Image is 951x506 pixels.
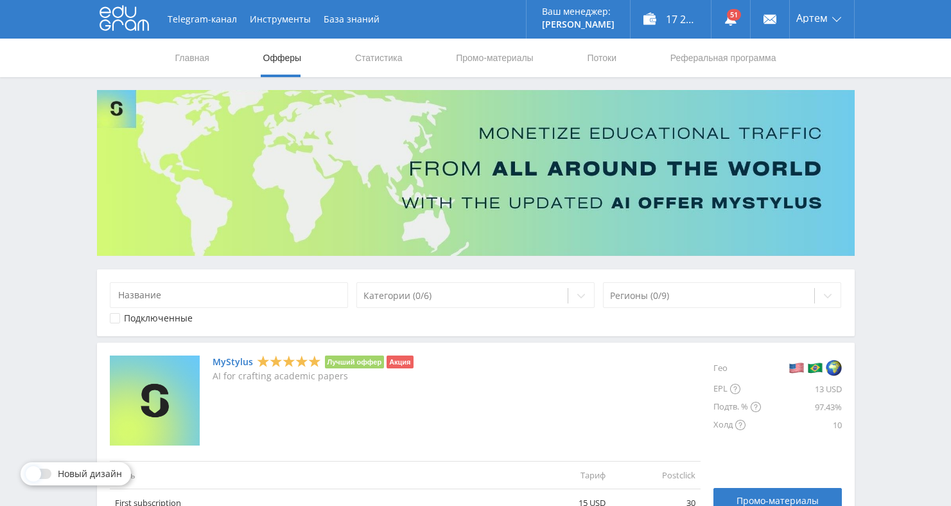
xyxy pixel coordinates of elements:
p: [PERSON_NAME] [542,19,615,30]
div: 97.43% [761,398,842,416]
div: 5 Stars [257,355,321,368]
div: 10 [761,416,842,434]
li: Лучший оффер [325,356,385,368]
a: Офферы [262,39,303,77]
div: Подтв. % [713,398,761,416]
p: Ваш менеджер: [542,6,615,17]
li: Акция [387,356,413,368]
td: Цель [110,461,521,489]
div: Гео [713,356,761,380]
a: Реферальная программа [669,39,778,77]
td: Тариф [521,461,611,489]
a: Промо-материалы [455,39,534,77]
div: Подключенные [124,313,193,323]
a: MyStylus [213,357,253,367]
div: EPL [713,380,761,398]
span: Артем [796,13,828,23]
div: Холд [713,416,761,434]
span: Промо-материалы [737,496,819,506]
a: Статистика [354,39,404,77]
p: AI for crafting academic papers [213,371,414,381]
td: Postclick [611,461,701,489]
a: Главная [174,39,211,77]
img: Banner [97,90,855,256]
a: Потоки [586,39,618,77]
span: Новый дизайн [58,469,122,479]
img: MyStylus [110,356,200,446]
div: 13 USD [761,380,842,398]
input: Название [110,282,349,308]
